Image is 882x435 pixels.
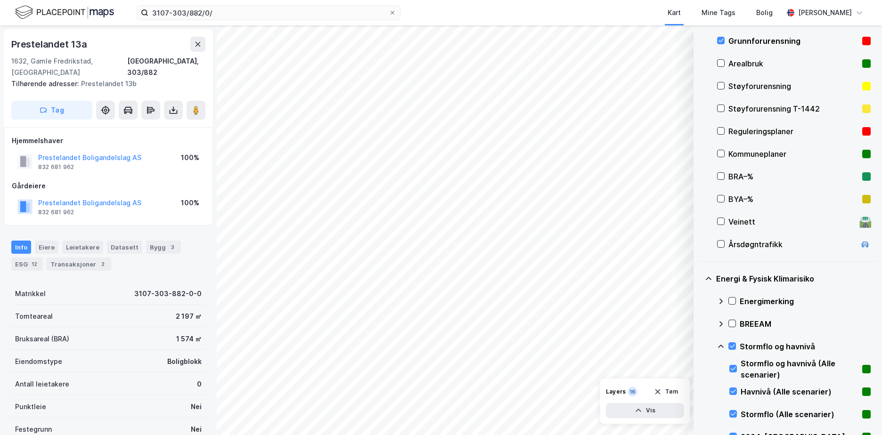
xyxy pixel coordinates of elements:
[740,296,871,307] div: Energimerking
[62,241,103,254] div: Leietakere
[11,101,92,120] button: Tag
[35,241,58,254] div: Eiere
[167,356,202,367] div: Boligblokk
[38,209,74,216] div: 832 681 962
[181,152,199,163] div: 100%
[146,241,181,254] div: Bygg
[606,403,684,418] button: Vis
[728,216,856,227] div: Veinett
[30,259,39,269] div: 12
[740,318,871,330] div: BREEAM
[606,388,626,395] div: Layers
[756,7,773,18] div: Bolig
[12,135,205,146] div: Hjemmelshaver
[15,356,62,367] div: Eiendomstype
[835,390,882,435] iframe: Chat Widget
[11,37,89,52] div: Prestelandet 13a
[191,401,202,412] div: Nei
[728,193,858,205] div: BYA–%
[176,333,202,345] div: 1 574 ㎡
[15,333,69,345] div: Bruksareal (BRA)
[181,197,199,209] div: 100%
[38,163,74,171] div: 832 681 962
[15,424,52,435] div: Festegrunn
[11,80,81,88] span: Tilhørende adresser:
[728,239,856,250] div: Årsdøgntrafikk
[728,58,858,69] div: Arealbruk
[15,4,114,21] img: logo.f888ab2527a4732fd821a326f86c7f29.svg
[148,6,389,20] input: Søk på adresse, matrikkel, gårdeiere, leietakere eller personer
[859,216,872,228] div: 🛣️
[15,288,46,299] div: Matrikkel
[15,401,46,412] div: Punktleie
[15,311,53,322] div: Tomteareal
[47,258,111,271] div: Transaksjoner
[716,273,871,284] div: Energi & Fysisk Klimarisiko
[668,7,681,18] div: Kart
[11,241,31,254] div: Info
[728,148,858,160] div: Kommuneplaner
[728,81,858,92] div: Støyforurensning
[107,241,142,254] div: Datasett
[11,78,198,89] div: Prestelandet 13b
[191,424,202,435] div: Nei
[741,386,858,397] div: Havnivå (Alle scenarier)
[628,387,637,396] div: 16
[98,259,107,269] div: 2
[728,35,858,47] div: Grunnforurensning
[728,126,858,137] div: Reguleringsplaner
[728,171,858,182] div: BRA–%
[134,288,202,299] div: 3107-303-882-0-0
[702,7,735,18] div: Mine Tags
[728,103,858,114] div: Støyforurensning T-1442
[648,384,684,399] button: Tøm
[168,242,177,252] div: 3
[741,358,858,380] div: Stormflo og havnivå (Alle scenarier)
[741,409,858,420] div: Stormflo (Alle scenarier)
[15,379,69,390] div: Antall leietakere
[740,341,871,352] div: Stormflo og havnivå
[11,56,127,78] div: 1632, Gamle Fredrikstad, [GEOGRAPHIC_DATA]
[127,56,205,78] div: [GEOGRAPHIC_DATA], 303/882
[197,379,202,390] div: 0
[12,180,205,192] div: Gårdeiere
[11,258,43,271] div: ESG
[176,311,202,322] div: 2 197 ㎡
[798,7,852,18] div: [PERSON_NAME]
